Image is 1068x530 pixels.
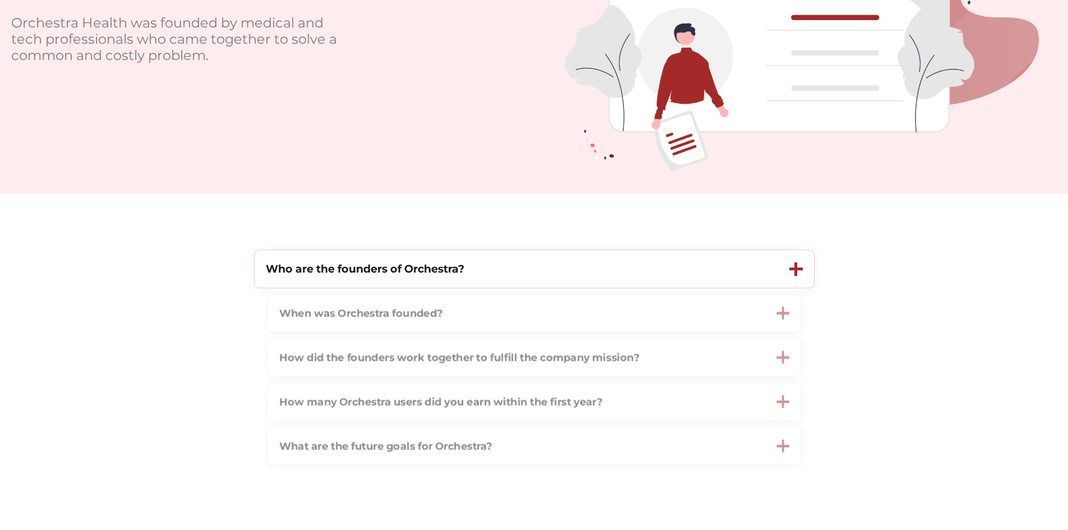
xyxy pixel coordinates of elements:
[279,351,639,364] strong: How did the founders work together to fulfill the company mission?
[279,395,602,408] strong: How many Orchestra users did you earn within the first year?
[279,439,492,452] strong: What are the future goals for Orchestra?
[266,262,464,275] strong: Who are the founders of Orchestra?
[279,307,442,320] strong: When was Orchestra founded?
[11,15,348,63] p: Orchestra Health was founded by medical and tech professionals who came together to solve a commo...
